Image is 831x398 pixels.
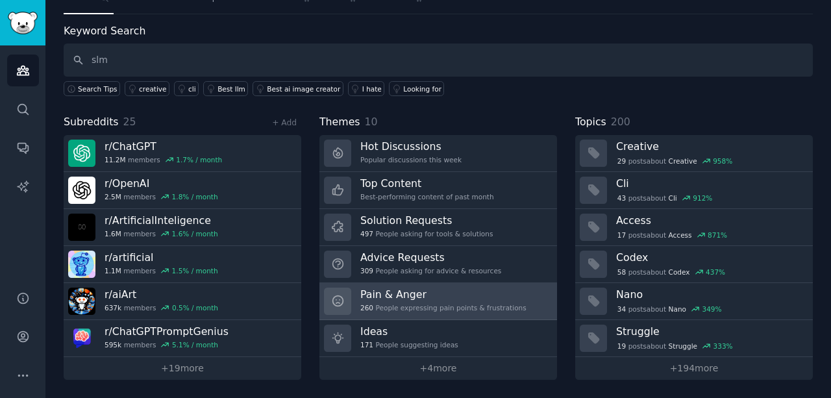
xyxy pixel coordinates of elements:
[575,209,813,246] a: Access17postsaboutAccess871%
[172,229,218,238] div: 1.6 % / month
[575,172,813,209] a: Cli43postsaboutCli912%
[616,192,713,204] div: post s about
[617,305,626,314] span: 34
[105,303,121,312] span: 637k
[68,251,95,278] img: artificial
[105,192,218,201] div: members
[706,267,725,277] div: 437 %
[272,118,297,127] a: + Add
[319,357,557,380] a: +4more
[105,340,229,349] div: members
[360,288,527,301] h3: Pain & Anger
[64,114,119,131] span: Subreddits
[64,81,120,96] button: Search Tips
[253,81,343,96] a: Best ai image creator
[105,340,121,349] span: 595k
[360,303,373,312] span: 260
[64,357,301,380] a: +19more
[105,266,218,275] div: members
[575,246,813,283] a: Codex58postsaboutCodex437%
[360,155,462,164] div: Popular discussions this week
[188,84,196,93] div: cli
[105,214,218,227] h3: r/ ArtificialInteligence
[105,155,222,164] div: members
[319,172,557,209] a: Top ContentBest-performing content of past month
[78,84,118,93] span: Search Tips
[616,266,726,278] div: post s about
[360,266,373,275] span: 309
[616,325,804,338] h3: Struggle
[617,193,626,203] span: 43
[360,266,501,275] div: People asking for advice & resources
[105,140,222,153] h3: r/ ChatGPT
[105,192,121,201] span: 2.5M
[64,320,301,357] a: r/ChatGPTPromptGenius595kmembers5.1% / month
[105,251,218,264] h3: r/ artificial
[64,172,301,209] a: r/OpenAI2.5Mmembers1.8% / month
[669,267,690,277] span: Codex
[105,229,121,238] span: 1.6M
[105,325,229,338] h3: r/ ChatGPTPromptGenius
[105,155,125,164] span: 11.2M
[360,251,501,264] h3: Advice Requests
[319,114,360,131] span: Themes
[611,116,630,128] span: 200
[403,84,441,93] div: Looking for
[617,342,626,351] span: 19
[217,84,245,93] div: Best llm
[172,266,218,275] div: 1.5 % / month
[360,229,493,238] div: People asking for tools & solutions
[360,325,458,338] h3: Ideas
[669,230,692,240] span: Access
[360,192,494,201] div: Best-performing content of past month
[360,214,493,227] h3: Solution Requests
[105,229,218,238] div: members
[8,12,38,34] img: GummySearch logo
[123,116,136,128] span: 25
[616,155,734,167] div: post s about
[669,305,686,314] span: Nano
[176,155,222,164] div: 1.7 % / month
[360,177,494,190] h3: Top Content
[105,266,121,275] span: 1.1M
[713,156,732,166] div: 958 %
[68,325,95,352] img: ChatGPTPromptGenius
[616,303,723,315] div: post s about
[575,135,813,172] a: Creative29postsaboutCreative958%
[616,229,728,241] div: post s about
[708,230,727,240] div: 871 %
[64,135,301,172] a: r/ChatGPT11.2Mmembers1.7% / month
[64,25,145,37] label: Keyword Search
[68,177,95,204] img: OpenAI
[348,81,385,96] a: I hate
[172,192,218,201] div: 1.8 % / month
[64,283,301,320] a: r/aiArt637kmembers0.5% / month
[360,140,462,153] h3: Hot Discussions
[702,305,721,314] div: 349 %
[64,44,813,77] input: Keyword search in audience
[125,81,169,96] a: creative
[319,135,557,172] a: Hot DiscussionsPopular discussions this week
[68,288,95,315] img: aiArt
[669,193,677,203] span: Cli
[616,177,804,190] h3: Cli
[617,267,626,277] span: 58
[360,303,527,312] div: People expressing pain points & frustrations
[319,209,557,246] a: Solution Requests497People asking for tools & solutions
[105,288,218,301] h3: r/ aiArt
[105,303,218,312] div: members
[617,156,626,166] span: 29
[319,320,557,357] a: Ideas171People suggesting ideas
[64,209,301,246] a: r/ArtificialInteligence1.6Mmembers1.6% / month
[172,303,218,312] div: 0.5 % / month
[319,246,557,283] a: Advice Requests309People asking for advice & resources
[68,214,95,241] img: ArtificialInteligence
[669,156,697,166] span: Creative
[139,84,166,93] div: creative
[575,114,606,131] span: Topics
[389,81,444,96] a: Looking for
[105,177,218,190] h3: r/ OpenAI
[616,340,734,352] div: post s about
[575,283,813,320] a: Nano34postsaboutNano349%
[68,140,95,167] img: ChatGPT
